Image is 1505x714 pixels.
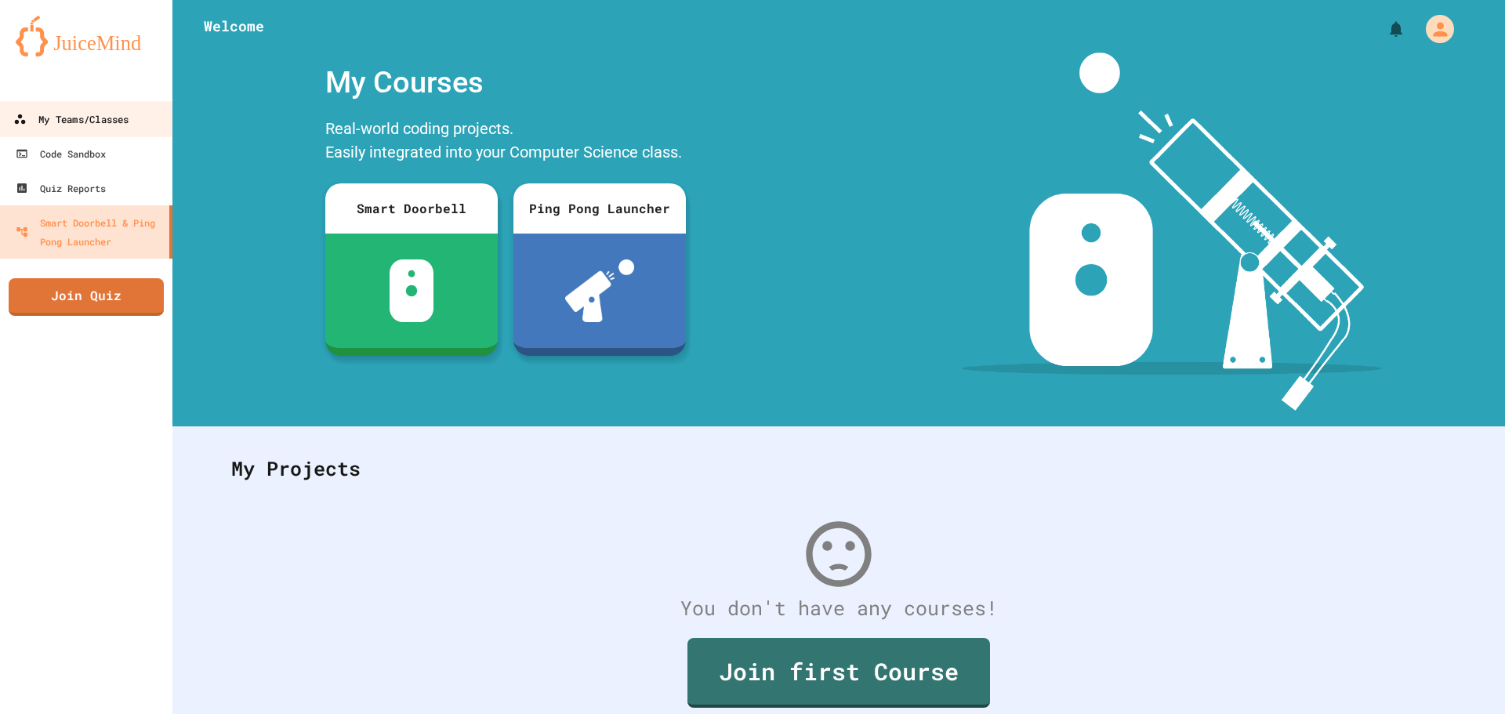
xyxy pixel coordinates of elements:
a: Join first Course [687,638,990,708]
img: banner-image-my-projects.png [962,53,1382,411]
div: Quiz Reports [16,179,106,198]
div: My Account [1409,11,1458,47]
img: sdb-white.svg [390,259,434,322]
img: ppl-with-ball.png [565,259,635,322]
div: My Notifications [1358,16,1409,42]
img: logo-orange.svg [16,16,157,56]
div: Ping Pong Launcher [513,183,686,234]
div: My Teams/Classes [13,110,129,129]
div: Real-world coding projects. Easily integrated into your Computer Science class. [317,113,694,172]
div: Smart Doorbell [325,183,498,234]
div: My Courses [317,53,694,113]
div: My Projects [216,438,1462,499]
div: Smart Doorbell & Ping Pong Launcher [16,213,163,251]
a: Join Quiz [9,278,164,316]
div: Code Sandbox [16,144,106,163]
div: You don't have any courses! [216,593,1462,623]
